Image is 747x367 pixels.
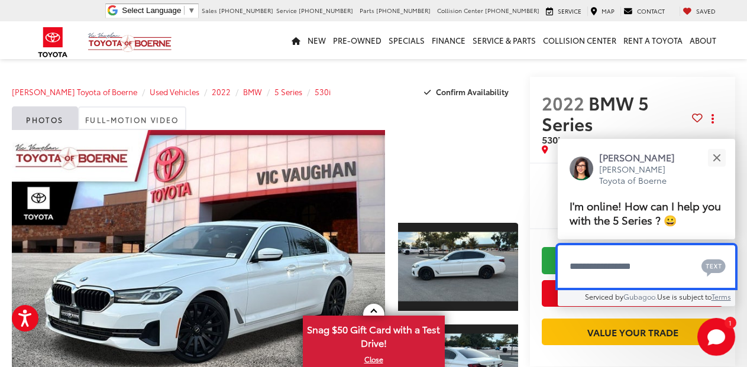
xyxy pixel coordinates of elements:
div: Close[PERSON_NAME][PERSON_NAME] Toyota of BoerneI'm online! How can I help you with the 5 Series ... [558,139,735,306]
a: Check Availability [542,247,723,274]
img: Toyota [31,23,75,61]
span: Select Language [122,6,181,15]
button: Get Price Now [542,280,723,307]
button: Chat with SMS [698,253,729,280]
span: Snag $50 Gift Card with a Test Drive! [304,317,444,353]
img: 2022 BMW 5 Series 530i [397,232,520,301]
span: ▼ [187,6,195,15]
a: 2022 [212,86,231,97]
span: Service [276,6,297,15]
span: [PHONE_NUMBER] [485,6,539,15]
button: Toggle Chat Window [697,318,735,356]
a: Full-Motion Video [78,106,186,130]
a: Service [543,7,584,16]
span: [DATE] Price: [542,196,723,208]
a: My Saved Vehicles [680,7,719,16]
a: Service & Parts: Opens in a new tab [469,21,539,59]
a: BMW [243,86,262,97]
button: Actions [703,109,723,129]
span: Serviced by [585,291,623,301]
span: Contact [637,7,665,15]
a: About [686,21,720,59]
span: I'm online! How can I help you with the 5 Series ? 😀 [570,197,721,228]
a: Terms [712,291,731,301]
svg: Text [701,258,726,277]
a: Finance [428,21,469,59]
a: Used Vehicles [150,86,199,97]
img: Vic Vaughan Toyota of Boerne [88,32,172,53]
a: 5 Series [274,86,302,97]
span: Parts [360,6,374,15]
span: [PHONE_NUMBER] [299,6,353,15]
a: Collision Center [539,21,620,59]
span: Saved [696,7,716,15]
button: Close [704,145,729,170]
a: Value Your Trade [542,319,723,345]
span: BMW 5 Series [542,90,649,136]
div: View Full-Motion Video [398,130,518,210]
p: [PERSON_NAME] Toyota of Boerne [599,164,687,187]
span: dropdown dots [712,114,714,124]
svg: Start Chat [697,318,735,356]
span: 1 [729,320,732,325]
a: Specials [385,21,428,59]
p: [PERSON_NAME] [599,151,687,164]
a: Photos [12,106,78,130]
span: [PHONE_NUMBER] [219,6,273,15]
span: $31,200 [542,178,723,196]
a: Select Language​ [122,6,195,15]
a: Contact [620,7,668,16]
span: [PHONE_NUMBER] [376,6,431,15]
span: Map [602,7,615,15]
span: 2022 [542,90,584,115]
a: New [304,21,329,59]
a: 530i [315,86,331,97]
span: 530i [542,132,560,146]
textarea: Type your message [558,245,735,288]
span: Use is subject to [657,291,712,301]
span: Service [558,7,581,15]
a: Expand Photo 1 [398,222,518,312]
span: Sales [202,6,217,15]
a: Map [587,7,617,16]
button: Confirm Availability [418,82,519,102]
a: [PERSON_NAME] Toyota of Boerne [12,86,137,97]
a: Home [288,21,304,59]
span: Confirm Availability [436,86,509,97]
a: Pre-Owned [329,21,385,59]
a: Gubagoo. [623,291,657,301]
a: Rent a Toyota [620,21,686,59]
span: Collision Center [437,6,483,15]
